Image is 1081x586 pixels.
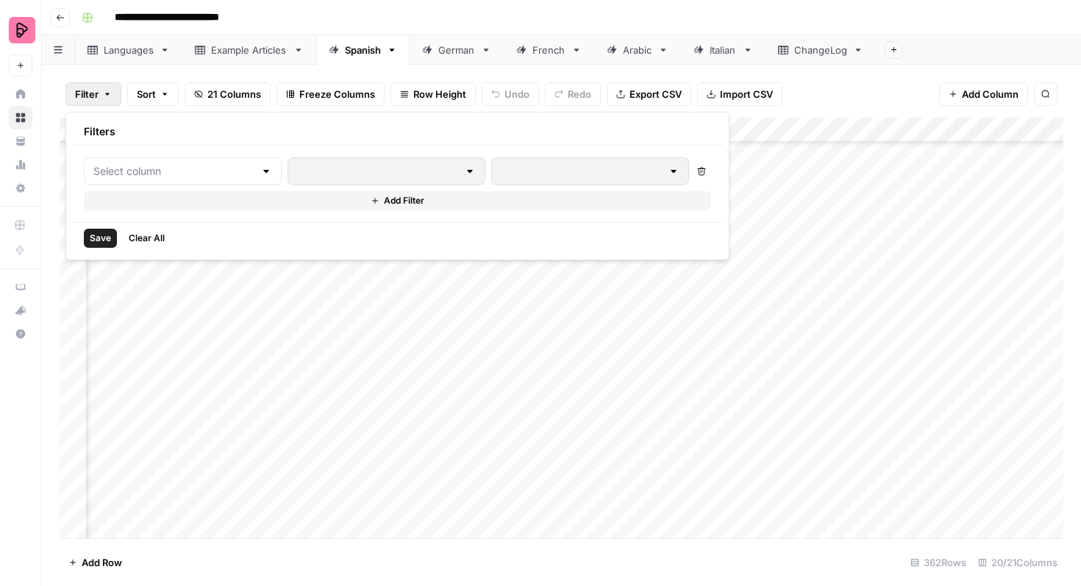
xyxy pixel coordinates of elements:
a: Home [9,82,32,106]
div: 20/21 Columns [972,551,1063,574]
button: 21 Columns [185,82,271,106]
div: German [438,43,475,57]
span: Export CSV [629,87,682,101]
span: 21 Columns [207,87,261,101]
span: Add Row [82,555,122,570]
button: What's new? [9,299,32,322]
button: Clear All [123,229,171,248]
a: Settings [9,176,32,200]
button: Add Filter [84,191,711,210]
button: Import CSV [697,82,782,106]
span: Save [90,232,111,245]
div: Italian [710,43,737,57]
a: French [504,35,594,65]
span: Freeze Columns [299,87,375,101]
span: Undo [504,87,529,101]
span: Filter [75,87,99,101]
div: Languages [104,43,154,57]
button: Save [84,229,117,248]
div: Filters [72,118,723,146]
span: Add Filter [384,194,424,207]
div: Example Articles [211,43,288,57]
span: Add Column [962,87,1018,101]
a: Spanish [316,35,410,65]
button: Add Column [939,82,1028,106]
button: Redo [545,82,601,106]
span: Row Height [413,87,466,101]
button: Freeze Columns [277,82,385,106]
div: Spanish [345,43,381,57]
div: Filter [65,112,729,260]
a: Browse [9,106,32,129]
a: Example Articles [182,35,316,65]
a: Usage [9,153,32,176]
span: Import CSV [720,87,773,101]
span: Clear All [129,232,165,245]
button: Row Height [390,82,476,106]
a: German [410,35,504,65]
div: What's new? [10,299,32,321]
button: Add Row [60,551,131,574]
button: Help + Support [9,322,32,346]
img: Preply Logo [9,17,35,43]
span: Redo [568,87,591,101]
a: AirOps Academy [9,275,32,299]
button: Sort [127,82,179,106]
button: Workspace: Preply [9,12,32,49]
div: ChangeLog [794,43,847,57]
div: Arabic [623,43,652,57]
span: Sort [137,87,156,101]
button: Export CSV [607,82,691,106]
a: Your Data [9,129,32,153]
button: Filter [65,82,121,106]
a: Italian [681,35,766,65]
input: Select column [93,164,254,179]
a: Languages [75,35,182,65]
div: 362 Rows [905,551,972,574]
a: Arabic [594,35,681,65]
div: French [532,43,566,57]
button: Undo [482,82,539,106]
a: ChangeLog [766,35,876,65]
